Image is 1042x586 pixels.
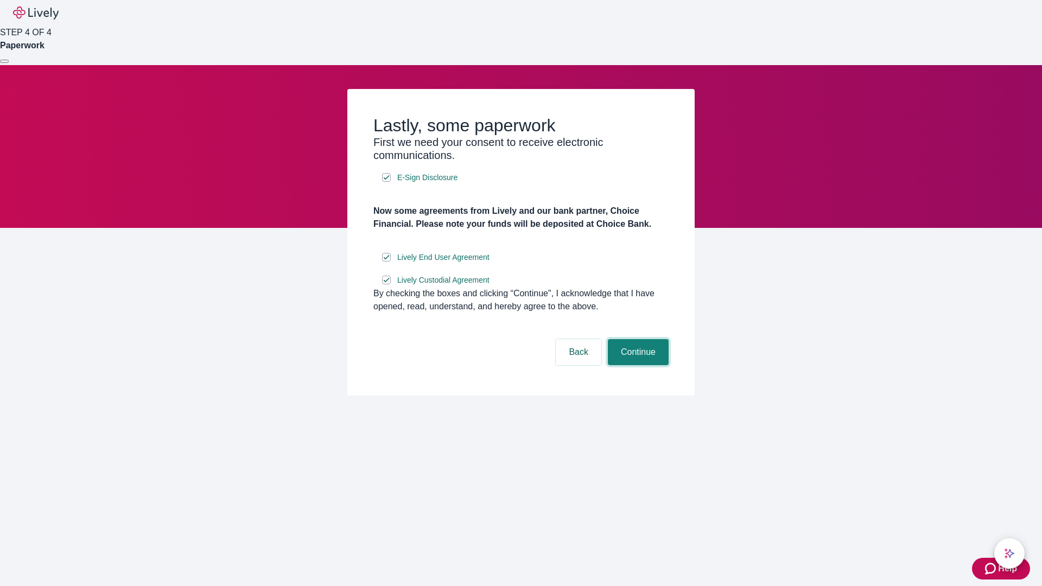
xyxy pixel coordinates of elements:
[608,339,669,365] button: Continue
[373,115,669,136] h2: Lastly, some paperwork
[998,562,1017,575] span: Help
[395,171,460,184] a: e-sign disclosure document
[972,558,1030,579] button: Zendesk support iconHelp
[556,339,601,365] button: Back
[397,252,490,263] span: Lively End User Agreement
[985,562,998,575] svg: Zendesk support icon
[373,205,669,231] h4: Now some agreements from Lively and our bank partner, Choice Financial. Please note your funds wi...
[397,172,458,183] span: E-Sign Disclosure
[397,275,490,286] span: Lively Custodial Agreement
[994,538,1025,569] button: chat
[395,273,492,287] a: e-sign disclosure document
[1004,548,1015,559] svg: Lively AI Assistant
[395,251,492,264] a: e-sign disclosure document
[373,136,669,162] h3: First we need your consent to receive electronic communications.
[373,287,669,313] div: By checking the boxes and clicking “Continue", I acknowledge that I have opened, read, understand...
[13,7,59,20] img: Lively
